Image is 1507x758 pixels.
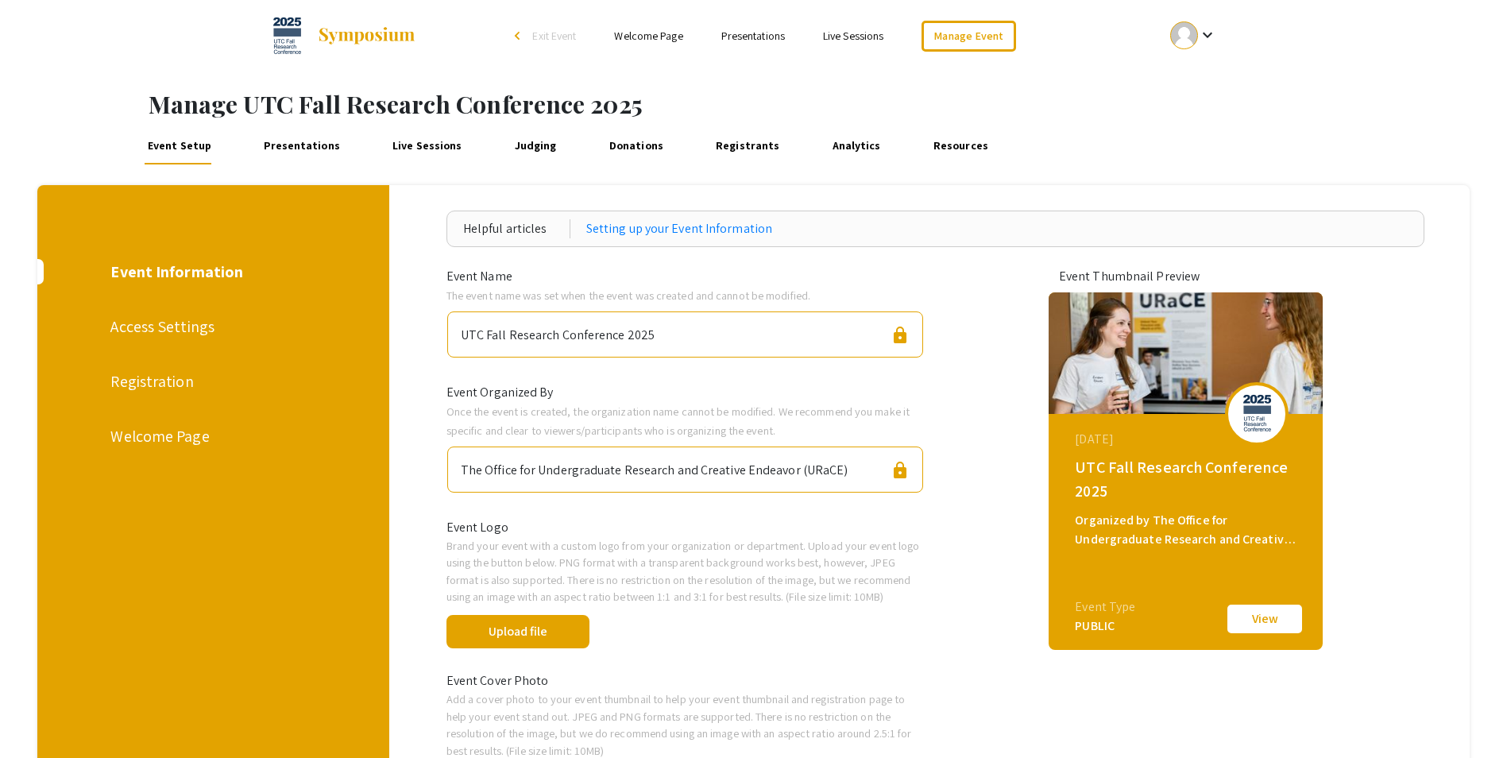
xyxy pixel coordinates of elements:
[515,31,524,41] div: arrow_back_ios
[891,326,910,345] span: lock
[891,461,910,480] span: lock
[614,29,682,43] a: Welcome Page
[149,90,1507,118] h1: Manage UTC Fall Research Conference 2025
[1059,267,1313,286] div: Event Thumbnail Preview
[461,454,848,480] div: The Office for Undergraduate Research and Creative Endeavor (URaCE)
[317,26,416,45] img: Symposium by ForagerOne
[435,383,936,402] div: Event Organized By
[605,126,667,164] a: Donations
[446,537,924,605] p: Brand your event with a custom logo from your organization or department. Upload your event logo ...
[1075,511,1300,549] div: Organized by The Office for Undergraduate Research and Creative Endeavor (URaCE)
[446,615,589,648] button: Upload file
[823,29,883,43] a: Live Sessions
[435,267,936,286] div: Event Name
[712,126,783,164] a: Registrants
[1075,430,1300,449] div: [DATE]
[721,29,785,43] a: Presentations
[829,126,884,164] a: Analytics
[110,424,313,448] div: Welcome Page
[446,288,810,303] span: The event name was set when the event was created and cannot be modified.
[110,315,313,338] div: Access Settings
[586,219,772,238] a: Setting up your Event Information
[1049,292,1323,414] img: utc-fall-research-conference-2025_eventCoverPhoto_a5c7b2__thumb.jpg
[1233,393,1281,433] img: utc-fall-research-conference-2025_eventLogo_d5b72a_.png
[435,671,936,690] div: Event Cover Photo
[532,29,576,43] span: Exit Event
[388,126,466,164] a: Live Sessions
[273,16,301,56] img: UTC Fall Research Conference 2025
[1198,25,1217,44] mat-icon: Expand account dropdown
[12,686,68,746] iframe: Chat
[435,518,936,537] div: Event Logo
[511,126,560,164] a: Judging
[461,319,655,345] div: UTC Fall Research Conference 2025
[273,16,416,56] a: UTC Fall Research Conference 2025
[1225,602,1304,636] button: View
[261,126,344,164] a: Presentations
[1075,455,1300,503] div: UTC Fall Research Conference 2025
[1075,617,1135,636] div: PUBLIC
[463,219,570,238] div: Helpful articles
[1153,17,1234,53] button: Expand account dropdown
[604,612,642,650] span: done
[922,21,1015,52] a: Manage Event
[110,369,313,393] div: Registration
[110,260,313,284] div: Event Information
[144,126,215,164] a: Event Setup
[446,404,910,438] span: Once the event is created, the organization name cannot be modified. We recommend you make it spe...
[1075,598,1135,617] div: Event Type
[929,126,991,164] a: Resources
